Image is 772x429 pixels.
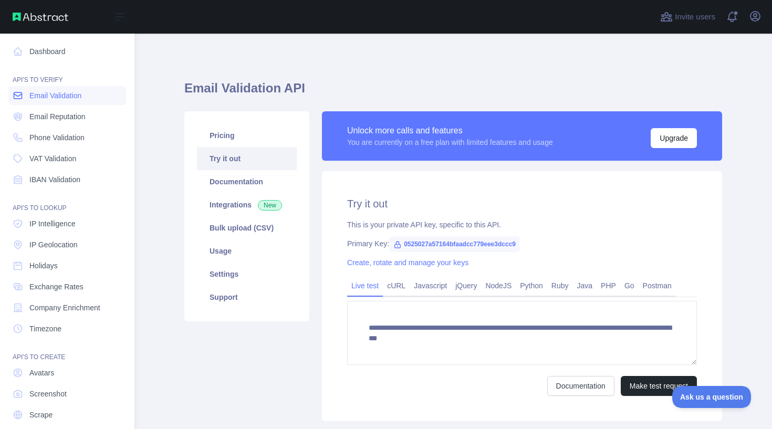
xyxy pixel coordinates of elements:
a: Holidays [8,256,126,275]
span: Timezone [29,323,61,334]
span: VAT Validation [29,153,76,164]
button: Make test request [621,376,697,396]
a: Ruby [547,277,573,294]
div: API'S TO VERIFY [8,63,126,84]
h2: Try it out [347,196,697,211]
a: Live test [347,277,383,294]
a: Try it out [197,147,297,170]
a: IP Intelligence [8,214,126,233]
a: cURL [383,277,410,294]
div: API'S TO CREATE [8,340,126,361]
span: New [258,200,282,211]
a: NodeJS [481,277,516,294]
button: Invite users [658,8,717,25]
div: API'S TO LOOKUP [8,191,126,212]
a: IP Geolocation [8,235,126,254]
a: Documentation [197,170,297,193]
div: You are currently on a free plan with limited features and usage [347,137,553,148]
span: Email Reputation [29,111,86,122]
a: Avatars [8,363,126,382]
span: Exchange Rates [29,281,84,292]
span: Email Validation [29,90,81,101]
a: Scrape [8,405,126,424]
img: Abstract API [13,13,68,21]
a: jQuery [451,277,481,294]
a: Bulk upload (CSV) [197,216,297,239]
span: Invite users [675,11,715,23]
a: VAT Validation [8,149,126,168]
a: Support [197,286,297,309]
iframe: Toggle Customer Support [672,386,751,408]
span: IBAN Validation [29,174,80,185]
span: Scrape [29,410,53,420]
a: Java [573,277,597,294]
span: IP Intelligence [29,218,76,229]
a: Phone Validation [8,128,126,147]
a: Usage [197,239,297,263]
div: This is your private API key, specific to this API. [347,219,697,230]
button: Upgrade [651,128,697,148]
a: Email Reputation [8,107,126,126]
span: Phone Validation [29,132,85,143]
span: 0525027a57164bfaadcc779eee3dccc9 [389,236,520,252]
a: Settings [197,263,297,286]
div: Primary Key: [347,238,697,249]
a: Create, rotate and manage your keys [347,258,468,267]
a: Pricing [197,124,297,147]
a: Documentation [547,376,614,396]
a: Integrations New [197,193,297,216]
a: IBAN Validation [8,170,126,189]
a: Python [516,277,547,294]
span: Company Enrichment [29,302,100,313]
a: Javascript [410,277,451,294]
a: Go [620,277,639,294]
a: Postman [639,277,676,294]
span: Holidays [29,260,58,271]
span: Avatars [29,368,54,378]
h1: Email Validation API [184,80,722,105]
span: Screenshot [29,389,67,399]
a: Screenshot [8,384,126,403]
a: Exchange Rates [8,277,126,296]
a: Company Enrichment [8,298,126,317]
a: PHP [597,277,620,294]
a: Dashboard [8,42,126,61]
span: IP Geolocation [29,239,78,250]
a: Email Validation [8,86,126,105]
div: Unlock more calls and features [347,124,553,137]
a: Timezone [8,319,126,338]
